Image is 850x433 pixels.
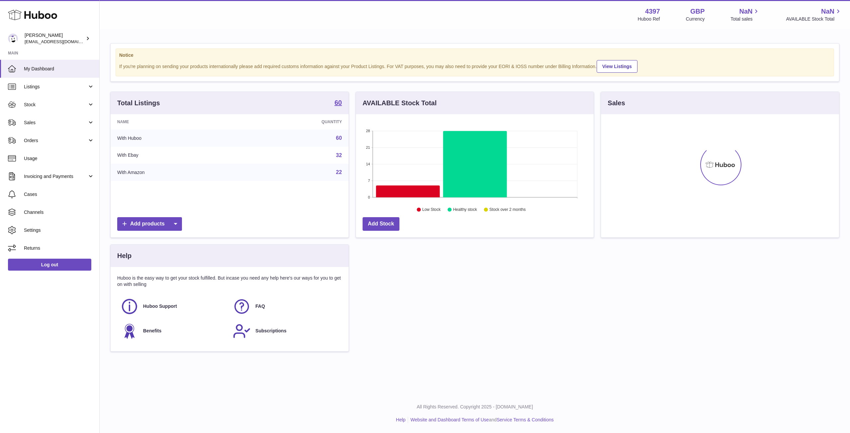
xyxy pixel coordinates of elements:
[366,162,370,166] text: 14
[686,16,705,22] div: Currency
[739,7,752,16] span: NaN
[408,417,553,423] li: and
[8,34,18,43] img: drumnnbass@gmail.com
[363,217,399,231] a: Add Stock
[24,137,87,144] span: Orders
[241,114,348,130] th: Quantity
[453,208,477,212] text: Healthy stock
[117,251,131,260] h3: Help
[111,130,241,147] td: With Huboo
[396,417,406,422] a: Help
[410,417,489,422] a: Website and Dashboard Terms of Use
[638,16,660,22] div: Huboo Ref
[422,208,441,212] text: Low Stock
[24,227,94,233] span: Settings
[24,191,94,198] span: Cases
[8,259,91,271] a: Log out
[368,179,370,183] text: 7
[24,209,94,216] span: Channels
[786,7,842,22] a: NaN AVAILABLE Stock Total
[24,120,87,126] span: Sales
[608,99,625,108] h3: Sales
[24,173,87,180] span: Invoicing and Payments
[24,245,94,251] span: Returns
[25,39,98,44] span: [EMAIL_ADDRESS][DOMAIN_NAME]
[730,16,760,22] span: Total sales
[368,195,370,199] text: 0
[24,102,87,108] span: Stock
[105,404,845,410] p: All Rights Reserved. Copyright 2025 - [DOMAIN_NAME]
[336,152,342,158] a: 32
[786,16,842,22] span: AVAILABLE Stock Total
[119,59,830,73] div: If you're planning on sending your products internationally please add required customs informati...
[111,147,241,164] td: With Ebay
[24,155,94,162] span: Usage
[121,298,226,315] a: Huboo Support
[143,303,177,309] span: Huboo Support
[233,298,338,315] a: FAQ
[111,164,241,181] td: With Amazon
[24,84,87,90] span: Listings
[117,99,160,108] h3: Total Listings
[233,322,338,340] a: Subscriptions
[143,328,161,334] span: Benefits
[645,7,660,16] strong: 4397
[117,217,182,231] a: Add products
[334,99,342,107] a: 60
[121,322,226,340] a: Benefits
[111,114,241,130] th: Name
[24,66,94,72] span: My Dashboard
[366,129,370,133] text: 28
[119,52,830,58] strong: Notice
[597,60,637,73] a: View Listings
[730,7,760,22] a: NaN Total sales
[336,135,342,141] a: 60
[117,275,342,288] p: Huboo is the easy way to get your stock fulfilled. But incase you need any help here's our ways f...
[489,208,526,212] text: Stock over 2 months
[25,32,84,45] div: [PERSON_NAME]
[255,328,286,334] span: Subscriptions
[497,417,554,422] a: Service Terms & Conditions
[334,99,342,106] strong: 60
[336,169,342,175] a: 22
[366,145,370,149] text: 21
[255,303,265,309] span: FAQ
[690,7,705,16] strong: GBP
[363,99,437,108] h3: AVAILABLE Stock Total
[821,7,834,16] span: NaN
